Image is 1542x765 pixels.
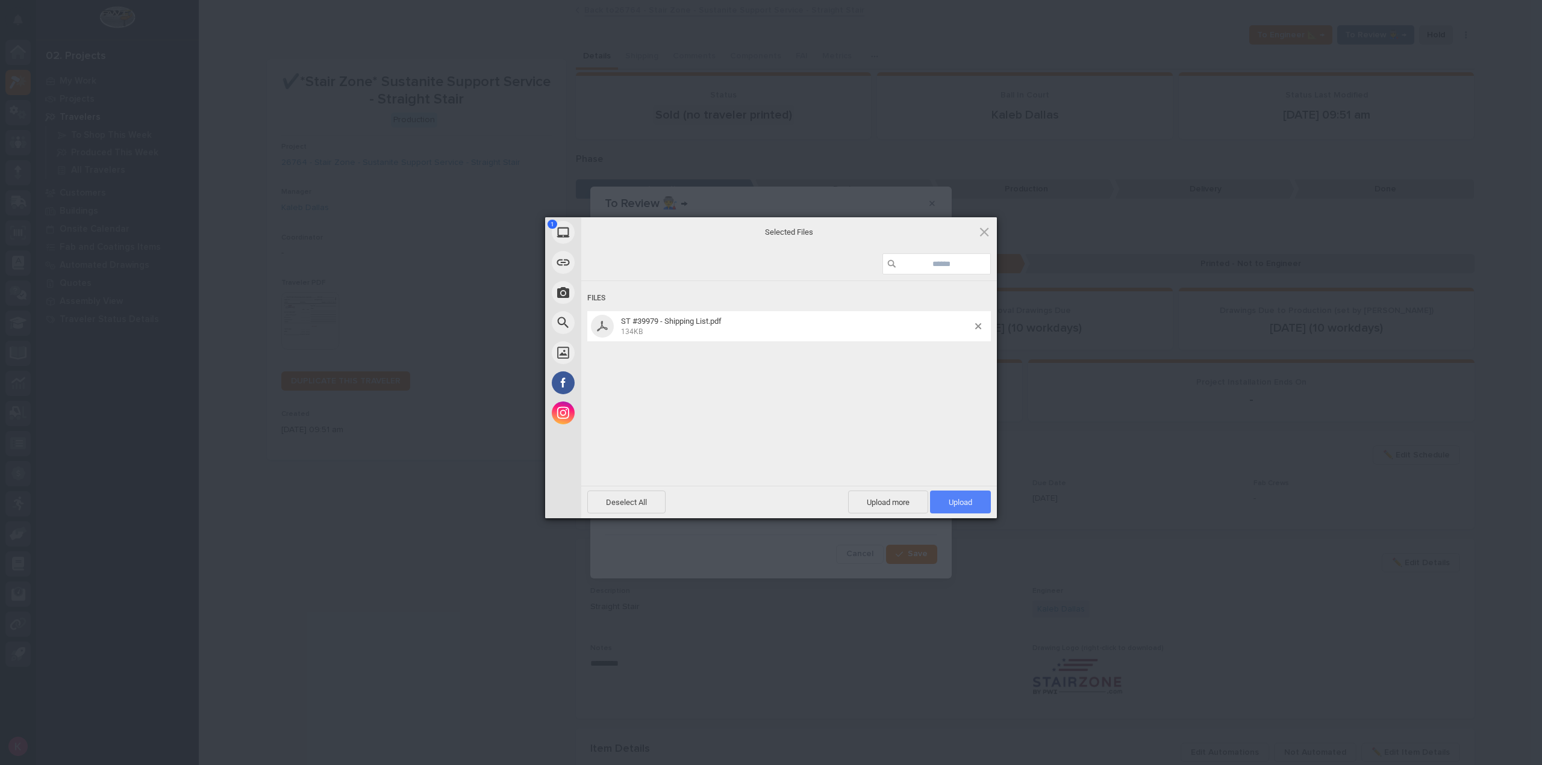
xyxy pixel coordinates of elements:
span: Upload more [848,491,928,513]
div: Web Search [545,308,690,338]
span: ST #39979 - Shipping List.pdf [621,317,722,326]
div: My Device [545,217,690,247]
div: Instagram [545,398,690,428]
span: Click here or hit ESC to close picker [978,225,991,238]
span: ST #39979 - Shipping List.pdf [617,317,975,336]
div: Take Photo [545,277,690,308]
div: Files [587,287,991,309]
span: Upload [949,498,972,507]
div: Unsplash [545,338,690,368]
span: Deselect All [587,491,666,513]
div: Link (URL) [545,247,690,277]
div: Facebook [545,368,690,398]
span: 1 [548,220,557,229]
span: Selected Files [669,226,910,237]
span: 134KB [621,327,643,336]
span: Upload [930,491,991,513]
